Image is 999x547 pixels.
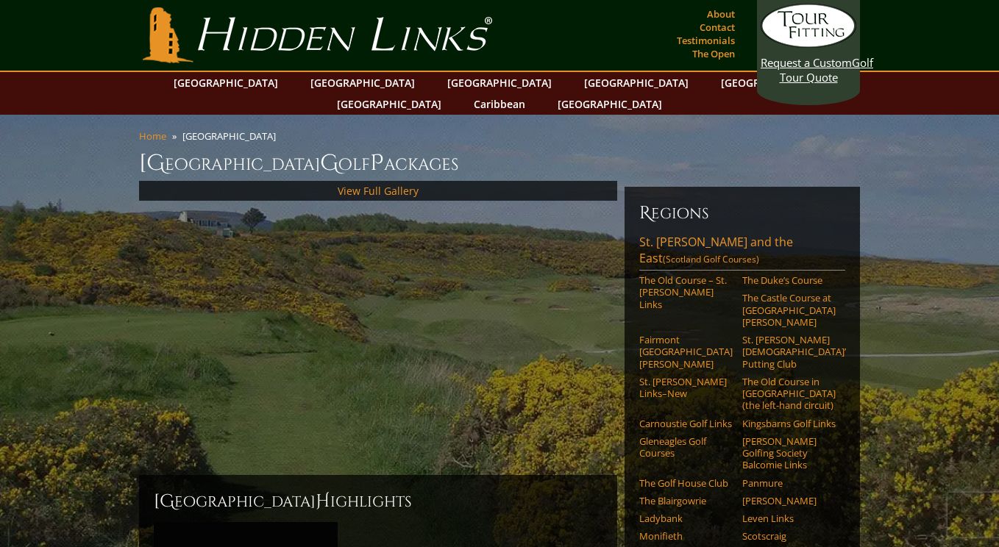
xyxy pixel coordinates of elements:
a: [PERSON_NAME] [742,495,836,507]
a: View Full Gallery [338,184,419,198]
span: Request a Custom [761,55,852,70]
a: The Old Course in [GEOGRAPHIC_DATA] (the left-hand circuit) [742,376,836,412]
a: The Old Course – St. [PERSON_NAME] Links [639,274,733,310]
span: H [316,490,330,513]
a: Testimonials [673,30,739,51]
a: [GEOGRAPHIC_DATA] [550,93,669,115]
h6: Regions [639,201,845,225]
a: [GEOGRAPHIC_DATA] [330,93,449,115]
a: The Blairgowrie [639,495,733,507]
span: P [370,149,384,178]
a: Kingsbarns Golf Links [742,418,836,429]
a: Panmure [742,477,836,489]
a: [GEOGRAPHIC_DATA] [166,72,285,93]
a: Fairmont [GEOGRAPHIC_DATA][PERSON_NAME] [639,334,733,370]
a: St. [PERSON_NAME] Links–New [639,376,733,400]
a: [GEOGRAPHIC_DATA] [440,72,559,93]
a: [GEOGRAPHIC_DATA] [714,72,833,93]
a: About [703,4,739,24]
a: [GEOGRAPHIC_DATA] [577,72,696,93]
a: Carnoustie Golf Links [639,418,733,429]
a: [PERSON_NAME] Golfing Society Balcomie Links [742,435,836,471]
a: The Open [689,43,739,64]
li: [GEOGRAPHIC_DATA] [182,129,282,143]
a: Monifieth [639,530,733,542]
a: Gleneagles Golf Courses [639,435,733,460]
a: St. [PERSON_NAME] [DEMOGRAPHIC_DATA]’ Putting Club [742,334,836,370]
h1: [GEOGRAPHIC_DATA] olf ackages [139,149,860,178]
span: G [320,149,338,178]
a: Request a CustomGolf Tour Quote [761,4,856,85]
a: Ladybank [639,512,733,524]
a: Leven Links [742,512,836,524]
a: Contact [696,17,739,37]
a: The Golf House Club [639,477,733,489]
h2: [GEOGRAPHIC_DATA] ighlights [154,490,602,513]
a: The Duke’s Course [742,274,836,286]
a: The Castle Course at [GEOGRAPHIC_DATA][PERSON_NAME] [742,292,836,328]
span: (Scotland Golf Courses) [663,253,759,265]
a: St. [PERSON_NAME] and the East(Scotland Golf Courses) [639,234,845,271]
a: Caribbean [466,93,533,115]
a: Home [139,129,166,143]
a: [GEOGRAPHIC_DATA] [303,72,422,93]
a: Scotscraig [742,530,836,542]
